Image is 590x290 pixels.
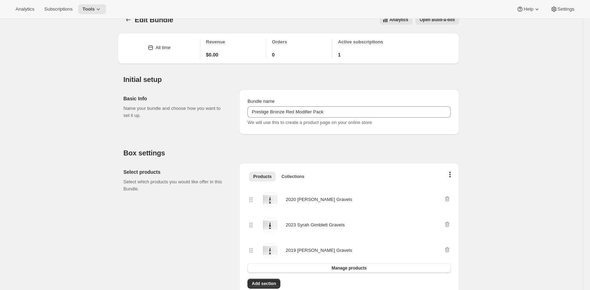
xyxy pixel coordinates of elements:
p: Select which products you would like offer in this Bundle. [123,178,228,193]
button: Manage products [247,263,451,273]
span: Subscriptions [44,6,72,12]
h2: Box settings [123,149,459,157]
span: Help [524,6,533,12]
div: All time [156,44,171,51]
button: Analytics [11,4,39,14]
span: We will use this to create a product page on your online store [247,120,372,125]
button: Add section [247,279,280,289]
button: Bundles [123,15,133,25]
button: Tools [78,4,106,14]
span: Bundle name [247,99,275,104]
button: Subscriptions [40,4,77,14]
span: Edit Bundle [135,16,173,24]
h2: Initial setup [123,75,459,84]
h2: Basic Info [123,95,228,102]
span: Products [253,174,271,179]
span: Active subscriptions [338,39,383,45]
span: Add section [252,281,276,286]
div: 2023 Syrah Gimblett Gravels [286,221,345,229]
input: ie. Smoothie box [247,106,451,118]
h2: Select products [123,168,228,176]
span: Settings [557,6,574,12]
span: Revenue [206,39,225,45]
span: Open Build-a-box [420,17,455,23]
div: 2020 [PERSON_NAME] Gravels [286,196,352,203]
span: Analytics [390,17,408,23]
button: View links to open the build-a-box on the online store [415,15,459,25]
span: 0 [272,51,275,58]
span: 1 [338,51,341,58]
p: Name your bundle and choose how you want to set it up. [123,105,228,119]
span: Tools [82,6,95,12]
button: View all analytics related to this specific bundles, within certain timeframes [380,15,413,25]
span: Manage products [332,265,367,271]
button: Settings [546,4,579,14]
span: Analytics [16,6,34,12]
span: Collections [281,174,304,179]
div: 2019 [PERSON_NAME] Gravels [286,247,352,254]
span: $0.00 [206,51,218,58]
button: Help [512,4,544,14]
span: Orders [272,39,287,45]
